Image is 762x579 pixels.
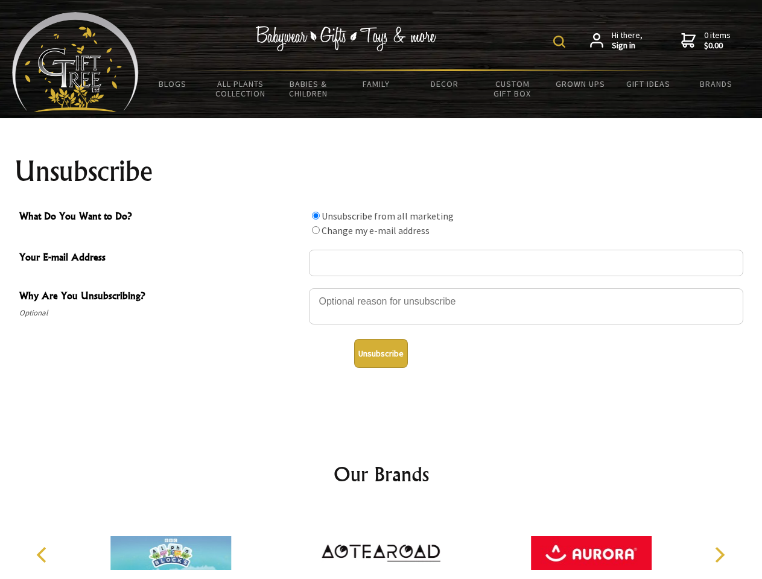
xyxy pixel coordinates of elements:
a: Hi there,Sign in [590,30,643,51]
a: Custom Gift Box [478,71,547,106]
label: Change my e-mail address [322,224,430,236]
span: Hi there, [612,30,643,51]
a: 0 items$0.00 [681,30,731,51]
textarea: Why Are You Unsubscribing? [309,288,743,324]
span: What Do You Want to Do? [19,209,303,226]
a: Decor [410,71,478,96]
h1: Unsubscribe [14,157,748,186]
a: BLOGS [139,71,207,96]
strong: $0.00 [704,40,731,51]
a: Gift Ideas [614,71,682,96]
a: Brands [682,71,751,96]
a: Grown Ups [546,71,614,96]
a: Family [343,71,411,96]
input: What Do You Want to Do? [312,226,320,234]
label: Unsubscribe from all marketing [322,210,454,222]
button: Previous [30,542,57,568]
strong: Sign in [612,40,643,51]
button: Next [706,542,732,568]
span: Your E-mail Address [19,250,303,267]
h2: Our Brands [24,460,738,489]
img: Babywear - Gifts - Toys & more [256,26,437,51]
a: All Plants Collection [207,71,275,106]
a: Babies & Children [275,71,343,106]
img: product search [553,36,565,48]
input: What Do You Want to Do? [312,212,320,220]
span: Why Are You Unsubscribing? [19,288,303,306]
input: Your E-mail Address [309,250,743,276]
span: Optional [19,306,303,320]
img: Babyware - Gifts - Toys and more... [12,12,139,112]
span: 0 items [704,30,731,51]
button: Unsubscribe [354,339,408,368]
